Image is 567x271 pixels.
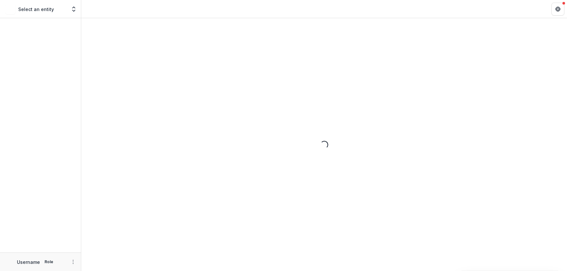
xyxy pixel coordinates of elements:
p: Select an entity [18,6,54,13]
button: More [69,258,77,266]
button: Open entity switcher [69,3,78,16]
p: Username [17,259,40,265]
button: Get Help [551,3,564,16]
p: Role [43,259,55,265]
